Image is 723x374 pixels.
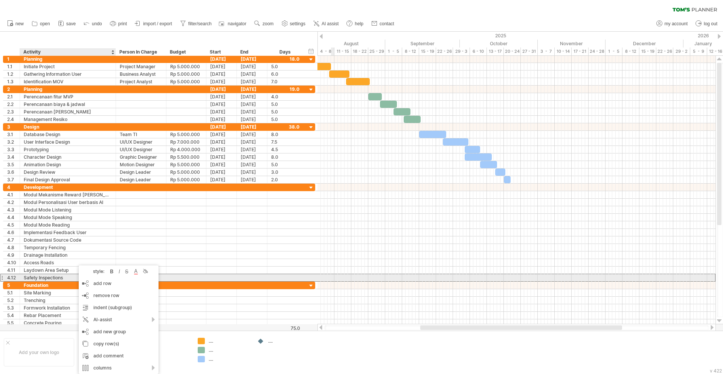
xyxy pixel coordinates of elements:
[271,93,299,100] div: 4.0
[694,19,720,29] a: log out
[7,312,20,319] div: 5.4
[555,48,572,55] div: 10 - 14
[7,161,20,168] div: 3.5
[345,19,366,29] a: help
[5,19,26,29] a: new
[7,289,20,296] div: 5.1
[120,63,162,70] div: Project Manager
[314,40,385,48] div: August 2025
[108,19,129,29] a: print
[24,282,112,289] div: Foundation
[606,48,622,55] div: 1 - 5
[355,21,363,26] span: help
[7,86,20,93] div: 2
[206,176,237,183] div: [DATE]
[280,19,308,29] a: settings
[589,48,606,55] div: 24 - 28
[237,153,267,161] div: [DATE]
[271,153,299,161] div: 8.0
[79,362,159,374] div: columns
[317,48,334,55] div: 4 - 8
[7,251,20,259] div: 4.9
[120,138,162,146] div: UI/UX Designer
[120,176,162,183] div: Design Leader
[7,191,20,198] div: 4.1
[7,259,20,266] div: 4.10
[237,123,267,130] div: [DATE]
[206,169,237,176] div: [DATE]
[56,19,78,29] a: save
[82,268,108,274] div: style:
[24,116,112,123] div: Management Resiko
[206,55,237,63] div: [DATE]
[24,191,112,198] div: Modul Mekanisme Reward [PERSON_NAME] Level
[23,48,111,56] div: Activity
[334,48,351,55] div: 11 - 15
[656,48,673,55] div: 22 - 26
[24,71,112,78] div: Gathering Information User
[209,356,250,362] div: ....
[24,138,112,146] div: User Interface Design
[170,71,202,78] div: Rp 5.000.000
[24,236,112,244] div: Dokumentasi Source Code
[206,78,237,85] div: [DATE]
[271,78,299,85] div: 7.0
[24,101,112,108] div: Perencanaan biaya & jadwal
[271,101,299,108] div: 5.0
[7,108,20,115] div: 2.3
[93,293,119,298] span: remove row
[7,184,20,191] div: 4
[209,338,250,344] div: ....
[133,19,174,29] a: import / export
[170,176,202,183] div: Rp 5.000.000
[268,338,309,344] div: ....
[24,259,112,266] div: Access Roads
[24,221,112,228] div: Modul Mode Reading
[79,350,159,362] div: add comment
[237,55,267,63] div: [DATE]
[673,48,690,55] div: 29 - 2
[66,21,76,26] span: save
[79,326,159,338] div: add new group
[79,338,159,350] div: copy row(s)
[7,229,20,236] div: 4.6
[206,123,237,130] div: [DATE]
[470,48,487,55] div: 6 - 10
[120,71,162,78] div: Business Analyst
[7,297,20,304] div: 5.2
[436,48,453,55] div: 22 - 26
[369,19,397,29] a: contact
[24,93,112,100] div: Perencanaan fitur MVP
[385,48,402,55] div: 1 - 5
[7,123,20,130] div: 3
[206,108,237,115] div: [DATE]
[24,214,112,221] div: Modul Mode Speaking
[271,131,299,138] div: 8.0
[237,138,267,146] div: [DATE]
[82,19,104,29] a: undo
[7,274,20,281] div: 4.12
[24,131,112,138] div: Database Design
[385,40,460,48] div: September 2025
[237,146,267,153] div: [DATE]
[24,123,112,130] div: Design
[24,55,112,63] div: Planning
[7,176,20,183] div: 3.7
[7,71,20,78] div: 1.2
[24,146,112,153] div: Prototyping
[521,48,538,55] div: 27 - 31
[7,63,20,70] div: 1.1
[24,206,112,213] div: Modul Mode Listening
[143,21,172,26] span: import / export
[206,138,237,146] div: [DATE]
[654,19,690,29] a: my account
[120,78,162,85] div: Project Analyst
[237,78,267,85] div: [DATE]
[206,101,237,108] div: [DATE]
[7,221,20,228] div: 4.5
[7,101,20,108] div: 2.2
[24,319,112,326] div: Concrete Pouring
[271,116,299,123] div: 5.0
[24,274,112,281] div: Safety Inspections
[7,304,20,311] div: 5.3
